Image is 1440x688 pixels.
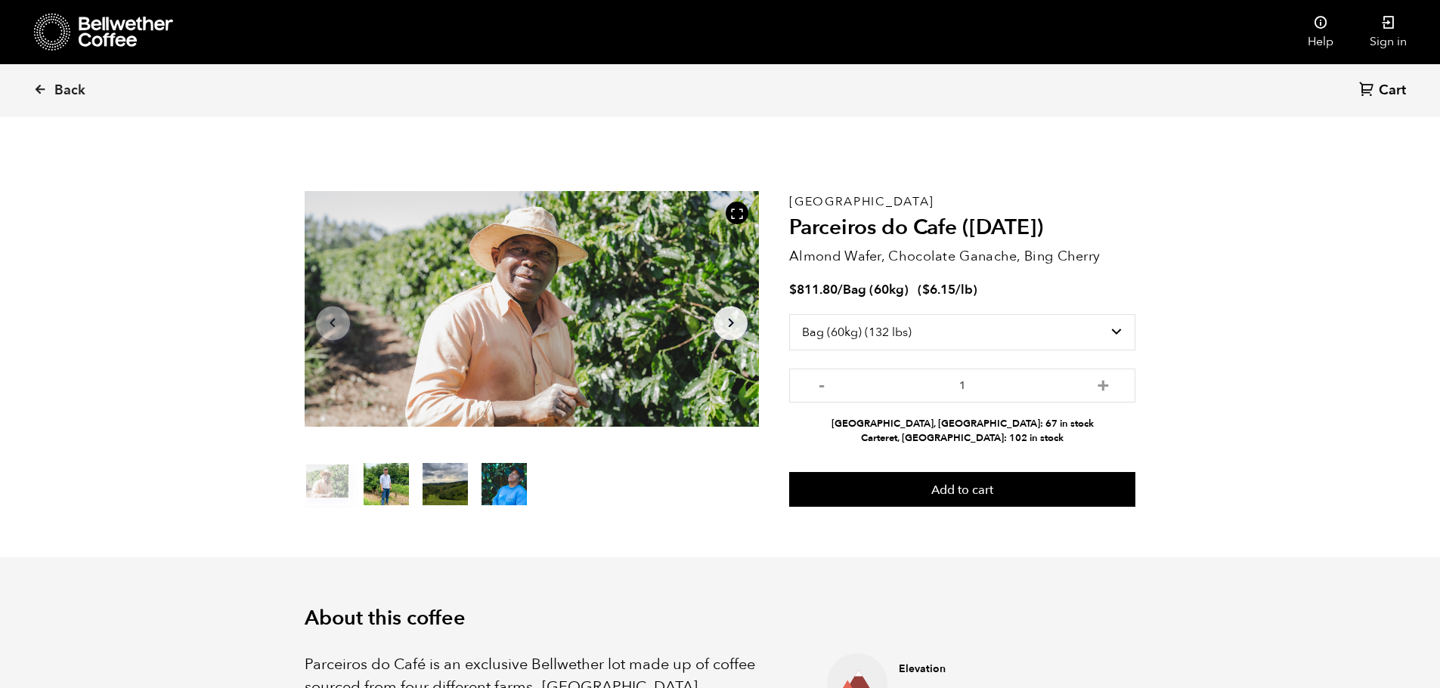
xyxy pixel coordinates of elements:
h2: About this coffee [305,606,1136,631]
li: Carteret, [GEOGRAPHIC_DATA]: 102 in stock [789,431,1135,446]
bdi: 6.15 [922,281,955,298]
span: Cart [1379,82,1406,100]
span: $ [789,281,797,298]
span: / [838,281,843,298]
button: Add to cart [789,472,1135,507]
li: [GEOGRAPHIC_DATA], [GEOGRAPHIC_DATA]: 67 in stock [789,417,1135,431]
bdi: 811.80 [789,281,838,298]
button: - [812,376,831,391]
h4: Elevation [899,662,1112,677]
h2: Parceiros do Cafe ([DATE]) [789,215,1135,241]
span: Bag (60kg) [843,281,909,298]
button: + [1094,376,1113,391]
span: /lb [955,281,973,298]
a: Cart [1359,81,1410,101]
p: Almond Wafer, Chocolate Ganache, Bing Cherry [789,246,1135,267]
span: $ [922,281,930,298]
span: Back [54,82,85,100]
span: ( ) [918,281,977,298]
